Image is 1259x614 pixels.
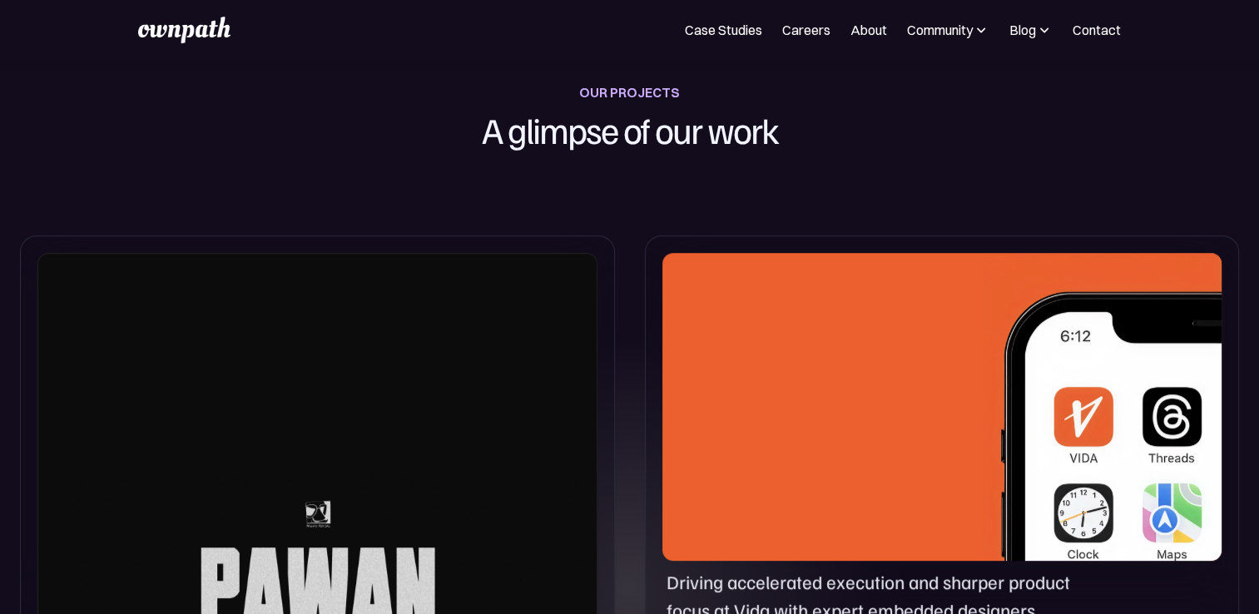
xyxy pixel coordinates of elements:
h1: A glimpse of our work [399,104,861,156]
a: Careers [782,20,830,40]
div: Blog [1009,20,1053,40]
a: Contact [1073,20,1121,40]
div: Community [907,20,989,40]
div: Community [907,20,973,40]
a: Case Studies [685,20,762,40]
div: OUR PROJECTS [579,81,680,104]
div: Blog [1009,20,1036,40]
a: About [850,20,887,40]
